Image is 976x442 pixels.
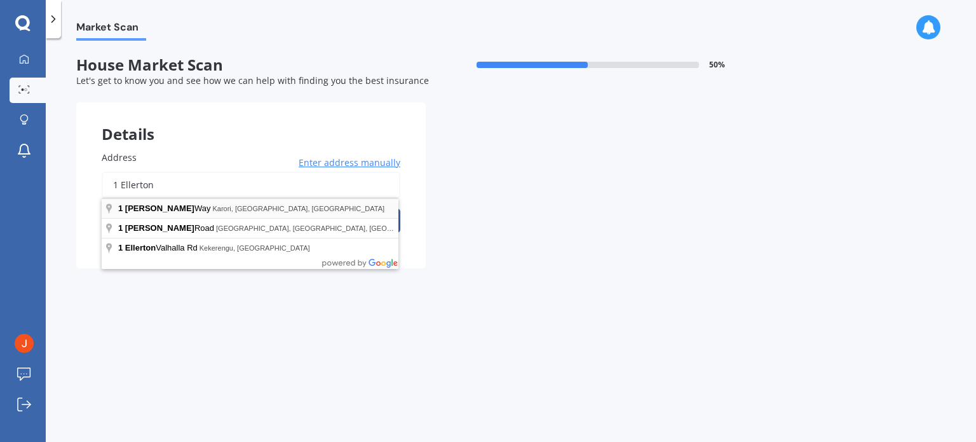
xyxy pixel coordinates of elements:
[212,205,384,212] span: Karori, [GEOGRAPHIC_DATA], [GEOGRAPHIC_DATA]
[118,204,123,213] span: 1
[102,172,400,198] input: Enter address
[125,204,194,213] span: [PERSON_NAME]
[200,244,310,252] span: Kekerengu, [GEOGRAPHIC_DATA]
[76,74,429,86] span: Let's get to know you and see how we can help with finding you the best insurance
[299,156,400,169] span: Enter address manually
[76,102,426,141] div: Details
[76,21,146,38] span: Market Scan
[216,224,442,232] span: [GEOGRAPHIC_DATA], [GEOGRAPHIC_DATA], [GEOGRAPHIC_DATA]
[15,334,34,353] img: ACg8ocKukI_kn1J29K4kn2eZhUP2L0vHXrGbsUlu-MbuMdA11mD7lQ=s96-c
[125,223,194,233] span: [PERSON_NAME]
[118,223,123,233] span: 1
[76,56,426,74] span: House Market Scan
[118,243,156,252] span: 1 Ellerton
[118,223,216,233] span: Road
[709,60,725,69] span: 50 %
[102,151,137,163] span: Address
[118,243,200,252] span: Valhalla Rd
[118,204,212,213] span: Way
